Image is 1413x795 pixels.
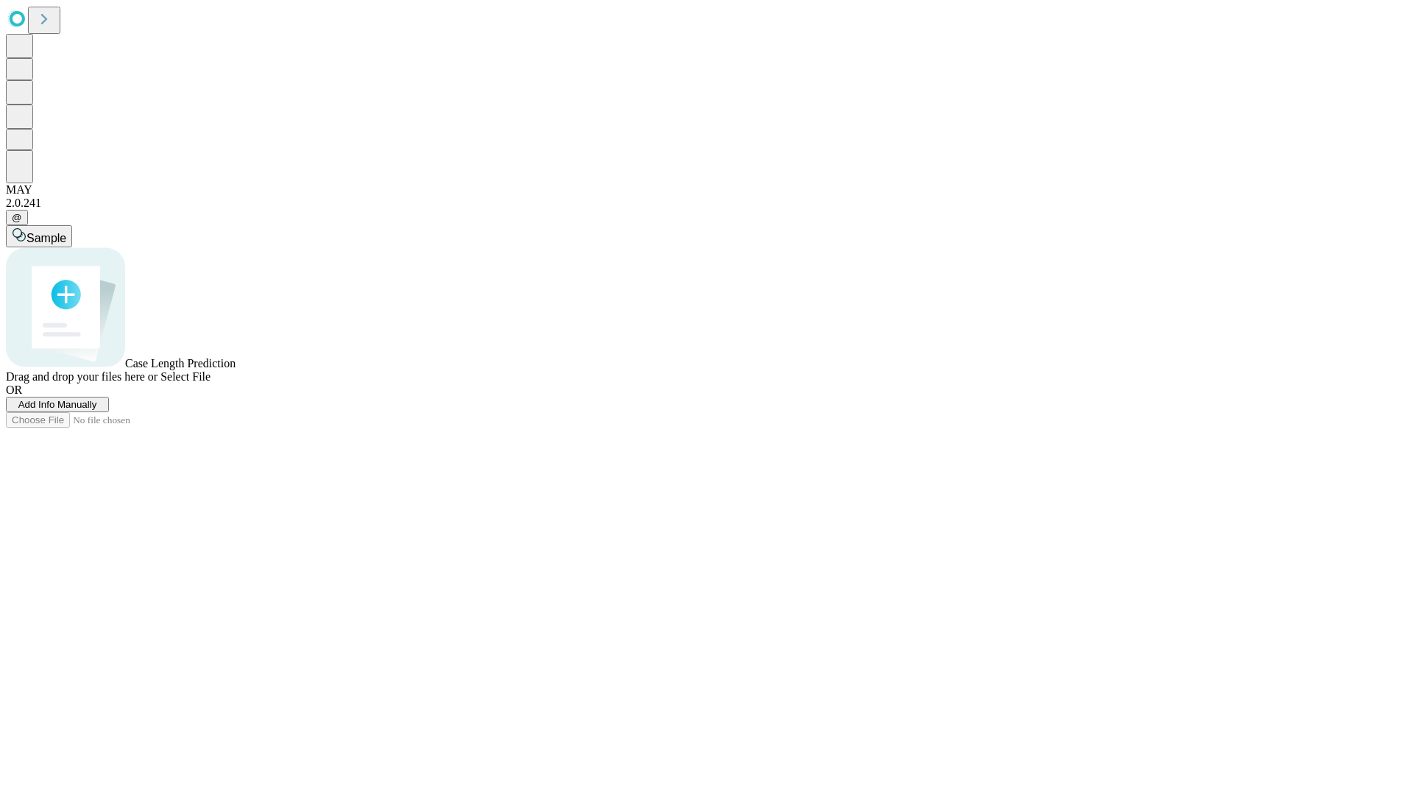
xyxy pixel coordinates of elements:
span: Select File [160,370,210,383]
button: Sample [6,225,72,247]
span: OR [6,384,22,396]
button: @ [6,210,28,225]
span: Add Info Manually [18,399,97,410]
span: Sample [26,232,66,244]
div: 2.0.241 [6,197,1407,210]
span: Drag and drop your files here or [6,370,157,383]
span: Case Length Prediction [125,357,235,370]
div: MAY [6,183,1407,197]
button: Add Info Manually [6,397,109,412]
span: @ [12,212,22,223]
